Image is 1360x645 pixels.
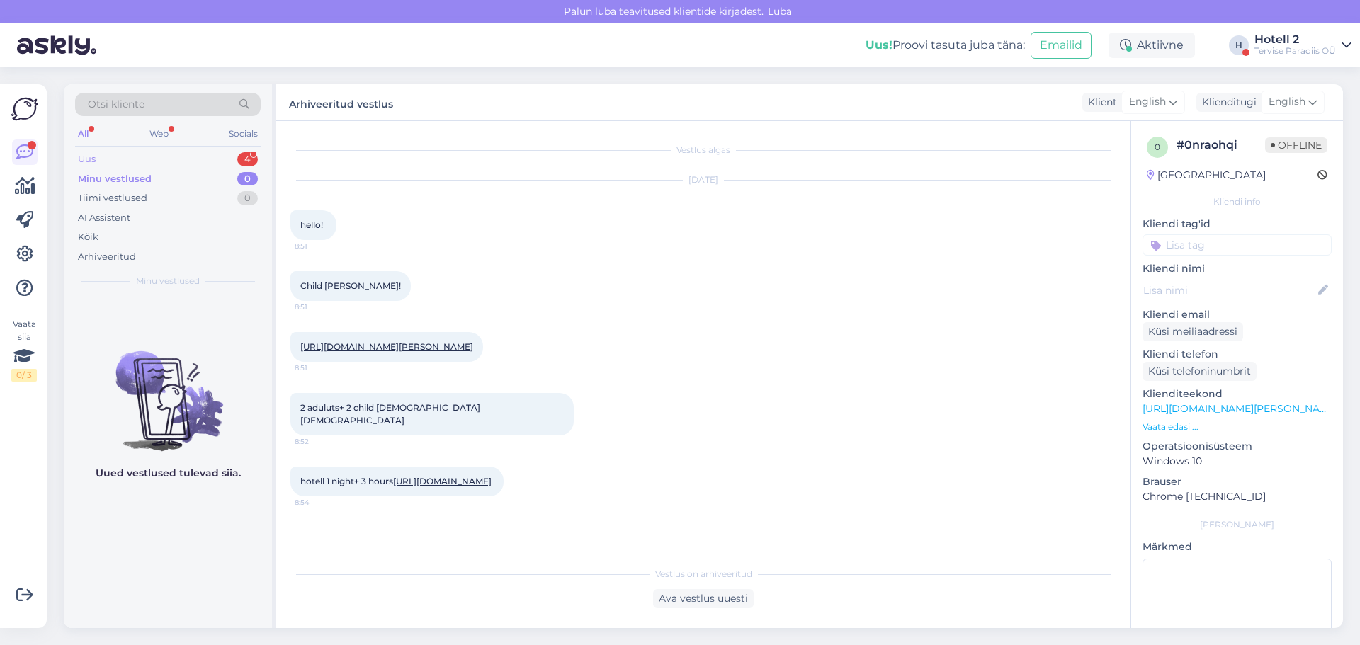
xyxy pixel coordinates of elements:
div: Proovi tasuta juba täna: [866,37,1025,54]
div: Socials [226,125,261,143]
input: Lisa nimi [1143,282,1315,298]
p: Windows 10 [1143,454,1332,469]
p: Vaata edasi ... [1143,421,1332,433]
div: H [1229,35,1249,55]
div: 0 [237,191,258,205]
span: Child [PERSON_NAME]! [300,280,401,291]
div: Klienditugi [1196,95,1257,110]
div: AI Assistent [78,211,130,225]
div: [PERSON_NAME] [1143,518,1332,531]
div: All [75,125,91,143]
p: Brauser [1143,474,1332,489]
p: Klienditeekond [1143,387,1332,401]
div: Aktiivne [1109,33,1195,58]
div: [GEOGRAPHIC_DATA] [1147,168,1266,183]
div: Ava vestlus uuesti [653,589,754,608]
span: English [1269,94,1305,110]
div: Hotell 2 [1254,34,1336,45]
div: Uus [78,152,96,166]
button: Emailid [1031,32,1092,59]
div: Minu vestlused [78,172,152,186]
span: 8:51 [295,302,348,312]
div: 4 [237,152,258,166]
p: Kliendi telefon [1143,347,1332,362]
img: Askly Logo [11,96,38,122]
a: [URL][DOMAIN_NAME][PERSON_NAME] [1143,402,1338,415]
span: hello! [300,219,323,230]
p: Märkmed [1143,540,1332,554]
div: Küsi telefoninumbrit [1143,362,1257,381]
a: Hotell 2Tervise Paradiis OÜ [1254,34,1351,57]
p: Kliendi nimi [1143,261,1332,276]
span: 2 aduluts+ 2 child [DEMOGRAPHIC_DATA] [DEMOGRAPHIC_DATA] [300,402,482,426]
div: 0 / 3 [11,369,37,382]
p: Chrome [TECHNICAL_ID] [1143,489,1332,504]
span: 8:51 [295,241,348,251]
span: 8:54 [295,497,348,508]
div: Küsi meiliaadressi [1143,322,1243,341]
span: Luba [764,5,796,18]
div: [DATE] [290,173,1116,186]
input: Lisa tag [1143,234,1332,256]
div: Vestlus algas [290,144,1116,156]
div: Kliendi info [1143,195,1332,208]
span: Otsi kliente [88,97,144,112]
div: Web [147,125,171,143]
label: Arhiveeritud vestlus [289,93,393,112]
div: Tervise Paradiis OÜ [1254,45,1336,57]
div: Vaata siia [11,318,37,382]
div: Klient [1082,95,1117,110]
span: hotell 1 night+ 3 hours [300,476,494,486]
span: 0 [1155,142,1160,152]
span: Offline [1265,137,1327,153]
div: Arhiveeritud [78,250,136,264]
b: Uus! [866,38,892,52]
div: # 0nraohqi [1177,137,1265,154]
p: Uued vestlused tulevad siia. [96,466,241,481]
p: Operatsioonisüsteem [1143,439,1332,454]
span: 8:51 [295,363,348,373]
p: Kliendi tag'id [1143,217,1332,232]
img: No chats [64,326,272,453]
p: Kliendi email [1143,307,1332,322]
div: 0 [237,172,258,186]
a: [URL][DOMAIN_NAME] [393,476,492,486]
div: Tiimi vestlused [78,191,147,205]
span: English [1129,94,1166,110]
a: [URL][DOMAIN_NAME][PERSON_NAME] [300,341,473,352]
span: Minu vestlused [136,275,200,287]
div: Kõik [78,230,98,244]
span: 8:52 [295,436,348,447]
span: Vestlus on arhiveeritud [655,568,752,581]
